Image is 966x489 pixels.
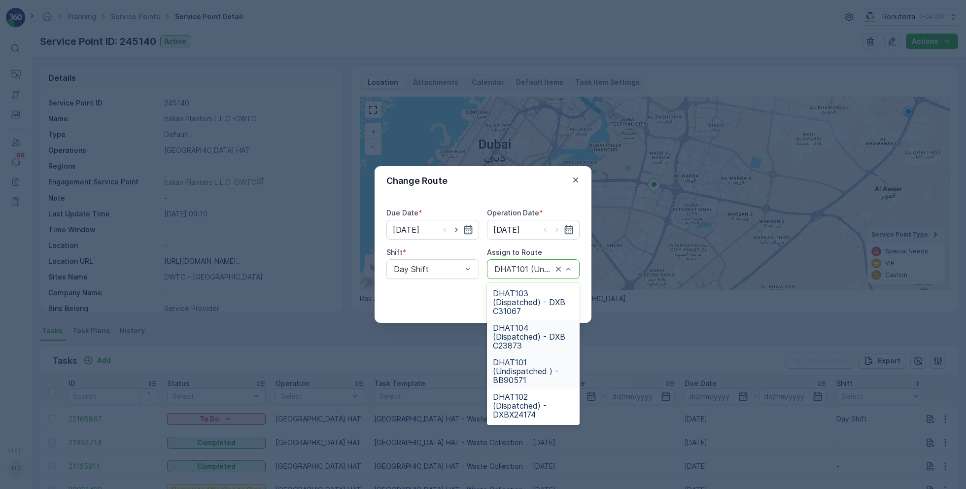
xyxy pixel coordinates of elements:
input: dd/mm/yyyy [386,220,479,240]
span: DHAT102 (Dispatched) - DXBX24174 [493,392,574,419]
label: Shift [386,248,403,256]
input: dd/mm/yyyy [487,220,580,240]
span: DHAT101 (Undispatched ) - BB90571 [493,358,574,384]
span: DHAT103 (Dispatched) - DXB C31067 [493,289,574,315]
label: Operation Date [487,209,539,217]
p: Change Route [386,174,448,188]
label: Assign to Route [487,248,542,256]
label: Due Date [386,209,418,217]
span: DHAT104 (Dispatched) - DXB C23873 [493,323,574,350]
